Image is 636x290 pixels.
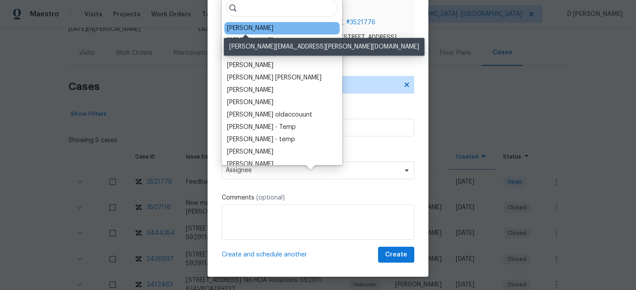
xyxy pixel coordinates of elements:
[224,38,424,56] div: [PERSON_NAME][EMAIL_ADDRESS][PERSON_NAME][DOMAIN_NAME]
[227,160,273,169] div: [PERSON_NAME]
[227,73,322,82] div: [PERSON_NAME] [PERSON_NAME]
[302,4,407,15] span: Case
[222,250,307,259] span: Create and schedule another
[227,123,296,132] div: [PERSON_NAME] - Temp
[256,195,285,201] span: (optional)
[227,147,273,156] div: [PERSON_NAME]
[302,33,407,51] span: Feedback on [STREET_ADDRESS][PERSON_NAME]
[227,61,273,70] div: [PERSON_NAME]
[227,24,273,33] div: [PERSON_NAME]
[226,167,399,174] span: Assignee
[222,193,414,202] label: Comments
[227,36,273,45] div: [PERSON_NAME]
[385,249,407,260] span: Create
[227,135,295,144] div: [PERSON_NAME] - temp
[346,18,375,27] span: # 3521776
[227,86,273,94] div: [PERSON_NAME]
[227,98,273,107] div: [PERSON_NAME]
[227,110,312,119] div: [PERSON_NAME] oldaccouunt
[378,247,414,263] button: Create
